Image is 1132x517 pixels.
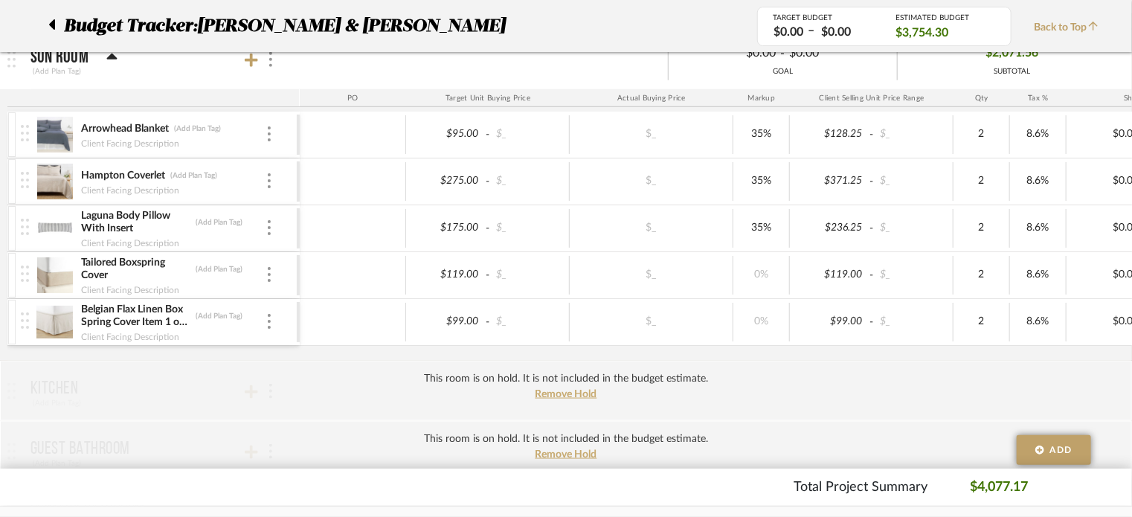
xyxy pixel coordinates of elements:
p: Total Project Summary [794,478,927,498]
div: 2 [958,311,1005,333]
div: 0% [738,264,785,286]
div: Belgian Flax Linen Box Spring Cover Item 1 of 2 Belgian Flax Linen Box Spring Cover, White, Twin ... [80,303,191,330]
img: adcb01b8-18ca-4b0e-9e8f-e7af9f6e3c3e_50x50.jpg [36,257,73,293]
span: – [808,22,814,41]
div: (Add Plan Tag) [170,170,218,181]
div: $_ [492,170,565,192]
img: vertical-grip.svg [21,266,29,282]
div: $_ [492,123,565,145]
div: $_ [611,170,692,192]
span: $2,071.56 [985,42,1038,65]
img: 6cd6d285-2803-4fd5-8efc-fce546a52de6_50x50.jpg [36,211,73,246]
span: Back to Top [1034,20,1106,36]
div: Arrowhead Blanket [80,122,170,136]
span: $3,754.30 [895,25,948,41]
div: $_ [611,264,692,286]
div: 35% [738,217,785,239]
div: 8.6% [1014,123,1061,145]
span: - [867,174,876,189]
div: $_ [876,217,949,239]
div: $0.00 [785,42,885,65]
button: Add [1017,435,1091,465]
p: [PERSON_NAME] & [PERSON_NAME] [197,13,512,39]
div: $_ [492,217,565,239]
div: 2 [958,264,1005,286]
span: - [867,268,876,283]
span: - [483,268,492,283]
img: 3dots-v.svg [268,314,271,329]
div: Sun Room(Add Plan Tag)$0.00-$0.00GOAL$2,071.56SUBTOTAL [7,89,1132,361]
img: 3dots-v.svg [268,126,271,141]
span: - [867,315,876,330]
span: Add [1050,443,1072,457]
div: $_ [876,123,949,145]
div: $99.00 [794,311,867,333]
img: ccb6eae4-eb8a-46c6-b165-d243ce1a44d8_50x50.jpg [36,304,73,340]
span: - [483,127,492,142]
div: (Add Plan Tag) [195,311,243,321]
p: Sun Room [30,48,89,66]
div: $371.25 [794,170,867,192]
div: (Add Plan Tag) [195,264,243,274]
div: $99.00 [411,311,483,333]
div: 0% [738,311,785,333]
img: vertical-grip.svg [21,125,29,141]
div: $95.00 [411,123,483,145]
div: ESTIMATED BUDGET [895,13,996,22]
div: $236.25 [794,217,867,239]
span: Remove Hold [536,389,597,399]
div: $0.00 [817,24,855,41]
div: 35% [738,123,785,145]
div: Client Facing Description [80,330,180,344]
div: 2 [958,217,1005,239]
div: Laguna Body Pillow With Insert [80,209,191,236]
span: - [781,45,785,62]
div: $128.25 [794,123,867,145]
span: - [483,315,492,330]
span: - [483,174,492,189]
div: $_ [876,311,949,333]
div: Client Facing Description [80,183,180,198]
div: 35% [738,170,785,192]
p: $4,077.17 [970,478,1028,498]
div: Tailored Boxspring Cover [80,256,191,283]
div: 8.6% [1014,311,1061,333]
div: 8.6% [1014,264,1061,286]
div: This room is on hold. It is not included in the budget estimate. [424,431,708,447]
div: PO [300,89,406,107]
div: (Add Plan Tag) [30,65,83,78]
img: vertical-grip.svg [21,172,29,188]
span: Remove Hold [536,449,597,460]
div: Client Selling Unit Price Range [790,89,953,107]
img: 3dots-v.svg [268,220,271,235]
div: $_ [611,217,692,239]
div: SUBTOTAL [985,66,1038,77]
div: $_ [492,264,565,286]
div: Tax % [1010,89,1067,107]
div: Actual Buying Price [570,89,733,107]
div: Client Facing Description [80,236,180,251]
div: Qty [953,89,1010,107]
div: (Add Plan Tag) [195,217,243,228]
span: - [867,221,876,236]
div: $0.00 [681,42,781,65]
div: Hampton Coverlet [80,169,166,183]
span: Budget Tracker: [64,13,197,39]
div: $_ [492,311,565,333]
div: $_ [611,311,692,333]
img: 3dots-v.svg [268,173,271,188]
div: $275.00 [411,170,483,192]
div: $119.00 [794,264,867,286]
span: - [867,127,876,142]
div: $175.00 [411,217,483,239]
img: vertical-grip.svg [21,312,29,329]
img: vertical-grip.svg [21,219,29,235]
div: Client Facing Description [80,136,180,151]
div: $119.00 [411,264,483,286]
div: 2 [958,123,1005,145]
div: GOAL [669,66,897,77]
img: grip.svg [7,51,16,68]
div: 8.6% [1014,217,1061,239]
div: $_ [876,264,949,286]
div: Markup [733,89,790,107]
